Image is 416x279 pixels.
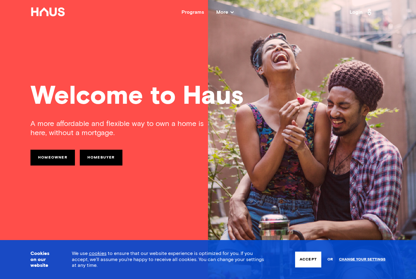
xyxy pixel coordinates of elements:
h3: Cookies on our website [30,251,57,268]
a: cookies [89,251,107,256]
div: Welcome to Haus [30,84,386,110]
div: A more affordable and flexible way to own a home is here, without a mortgage. [30,119,208,138]
span: More [216,10,234,15]
span: or [327,254,333,265]
a: Homebuyer [80,150,122,166]
button: Accept [295,252,321,267]
a: Login [350,7,373,17]
span: We use to ensure that our website experience is optimized for you. If you accept, we’ll assume yo... [72,251,264,267]
a: Change your settings [339,257,386,262]
a: Programs [182,10,204,15]
a: Homeowner [30,150,75,166]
